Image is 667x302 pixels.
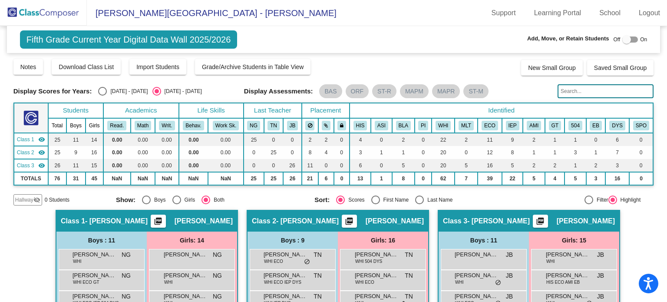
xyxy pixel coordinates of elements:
[319,84,342,98] mat-chip: BAS
[103,146,131,159] td: 0.00
[565,172,586,185] td: 5
[392,118,415,133] th: Black
[208,133,243,146] td: 0.00
[287,121,298,130] button: JB
[318,118,334,133] th: Keep with students
[98,87,201,96] mat-radio-group: Select an option
[283,118,301,133] th: Joscelyn Bachman
[334,172,350,185] td: 0
[264,292,307,301] span: [PERSON_NAME]
[264,159,284,172] td: 0
[459,121,474,130] button: MLT
[455,118,478,133] th: Multi-Racial
[418,121,428,130] button: PI
[122,250,131,259] span: NG
[593,196,608,204] div: Filter
[415,133,432,146] td: 0
[587,60,654,76] button: Saved Small Group
[135,121,151,130] button: Math
[164,250,207,259] span: [PERSON_NAME]
[455,292,498,301] span: [PERSON_NAME]
[155,146,178,159] td: 0.00
[179,172,208,185] td: NaN
[545,146,565,159] td: 1
[179,146,208,159] td: 0.00
[73,271,116,280] span: [PERSON_NAME]
[244,87,313,95] span: Display Assessments:
[546,279,580,285] span: HIS ECO AMI EB
[405,271,413,280] span: TN
[586,146,606,159] td: 1
[208,172,243,185] td: NaN
[617,196,641,204] div: Highlight
[38,136,45,143] mat-icon: visibility
[314,271,322,280] span: TN
[586,118,606,133] th: Emergent Bilingual
[264,118,284,133] th: Treena Neff
[103,103,179,118] th: Academics
[392,133,415,146] td: 2
[264,172,284,185] td: 25
[131,172,155,185] td: NaN
[586,133,606,146] td: 0
[372,84,396,98] mat-chip: ST-R
[161,87,202,95] div: [DATE] - [DATE]
[66,172,86,185] td: 31
[107,87,148,95] div: [DATE] - [DATE]
[20,63,36,70] span: Notes
[85,217,148,226] span: - [PERSON_NAME]
[371,146,392,159] td: 1
[314,250,322,259] span: TN
[86,146,103,159] td: 16
[318,159,334,172] td: 0
[17,149,34,156] span: Class 2
[208,159,243,172] td: 0.00
[565,118,586,133] th: 504 Plan
[175,217,233,226] span: [PERSON_NAME]
[597,292,604,301] span: JB
[20,30,238,49] span: Fifth Grade Current Year Digital Data Wall 2025/2026
[155,172,178,185] td: NaN
[302,133,318,146] td: 2
[244,118,264,133] th: Nicole Gibson
[314,292,322,301] span: TN
[213,121,239,130] button: Work Sk.
[17,136,34,143] span: Class 1
[605,172,629,185] td: 16
[267,121,280,130] button: TN
[210,196,225,204] div: Both
[380,196,409,204] div: First Name
[586,172,606,185] td: 3
[276,217,339,226] span: - [PERSON_NAME]
[208,146,243,159] td: 0.00
[155,159,178,172] td: 0.00
[478,133,502,146] td: 11
[334,133,350,146] td: 0
[506,250,513,259] span: JB
[546,271,589,280] span: [PERSON_NAME]
[597,250,604,259] span: JB
[318,146,334,159] td: 4
[355,271,398,280] span: [PERSON_NAME]
[478,159,502,172] td: 16
[568,121,582,130] button: 504
[56,232,147,249] div: Boys : 11
[342,215,357,228] button: Print Students Details
[546,250,589,259] span: [PERSON_NAME]
[495,279,501,286] span: do_not_disturb_alt
[45,196,69,204] span: 0 Students
[155,133,178,146] td: 0.00
[366,217,424,226] span: [PERSON_NAME]
[103,159,131,172] td: 0.00
[523,172,545,185] td: 5
[264,279,301,285] span: WHI ECO IEP DYS
[392,172,415,185] td: 8
[122,292,131,301] span: NG
[594,64,647,71] span: Saved Small Group
[302,159,318,172] td: 11
[436,121,451,130] button: WHI
[116,196,308,204] mat-radio-group: Select an option
[244,103,302,118] th: Last Teacher
[131,159,155,172] td: 0.00
[605,146,629,159] td: 7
